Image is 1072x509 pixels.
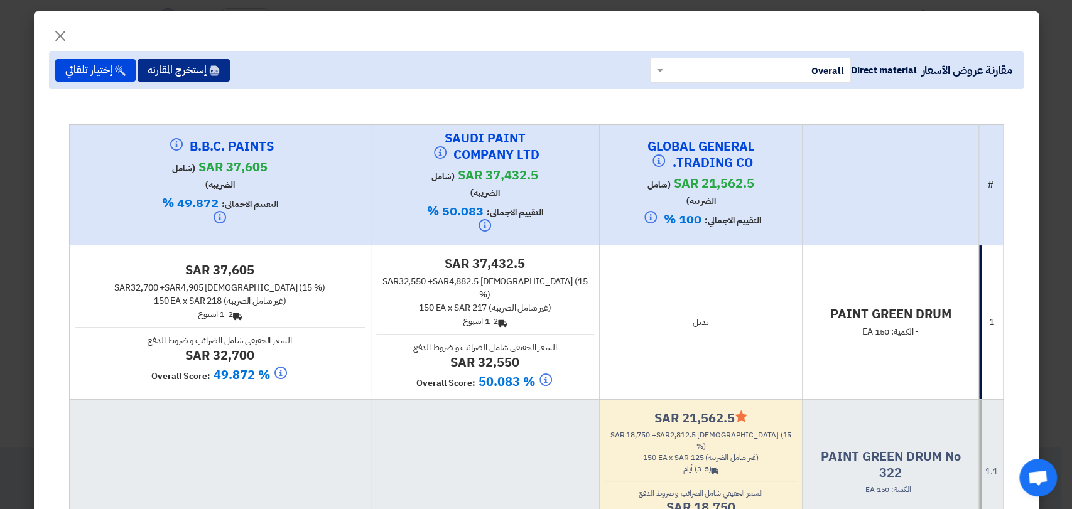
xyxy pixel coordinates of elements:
span: (شامل الضريبه) [172,162,235,191]
span: (شامل الضريبه) [647,178,716,208]
span: EA x [170,294,187,308]
th: # [978,124,1003,245]
span: sar [165,281,181,294]
span: مقارنة عروض الأسعار [921,62,1012,78]
span: sar 21,562.5 [674,174,754,193]
span: × [53,16,68,54]
span: التقييم الاجمالي: [705,214,761,227]
span: - الكمية: 150 EA [862,325,919,338]
div: (3-5) أيام [605,463,797,474]
span: EA x [658,452,673,463]
span: (غير شامل الضريبه) [224,294,286,308]
span: (شامل الضريبه) [431,170,500,200]
span: sar [656,429,670,441]
div: 18,750 + 2,812.5 [DEMOGRAPHIC_DATA] (15 %) [605,429,797,452]
span: EA x [435,301,452,314]
td: 1 [978,245,1003,399]
h4: sar 37,605 [75,262,365,278]
span: sar 218 [189,294,222,308]
h4: sar 37,432.5 [376,255,594,272]
span: 150 [154,294,169,308]
h4: GLOBAL GENERAL TRADING CO. [638,138,764,172]
h4: SAUDI PAINT COMPANY LTD [422,130,548,164]
span: التقييم الاجمالي: [222,198,278,211]
span: sar 37,605 [198,158,268,176]
div: 1-2 اسبوع [376,314,594,328]
div: 32,550 + 4,882.5 [DEMOGRAPHIC_DATA] (15 %) [376,275,594,301]
span: 150 [419,301,434,314]
h4: PAINT GREEN DRUM No 322 [808,448,973,481]
span: sar 125 [674,452,703,463]
span: السعر الحقيقي شامل الضرائب و ضروط الدفع [148,334,291,347]
span: (غير شامل الضريبه) [705,452,758,463]
h4: sar 21,562.5 [605,410,797,426]
span: 50.083 % [427,201,484,220]
h4: sar 32,550 [376,354,594,370]
span: (غير شامل الضريبه) [489,301,551,314]
button: إختيار تلقائي [55,59,136,82]
h4: sar 32,700 [75,347,365,363]
span: - الكمية: 150 EA [865,484,916,495]
span: Overall Score: [151,370,210,383]
span: Direct material [851,63,917,77]
div: بديل [605,316,797,329]
span: 49.872 % [214,365,270,384]
span: sar [433,275,449,288]
span: Overall Score: [416,377,475,390]
span: السعر الحقيقي شامل الضرائب و ضروط الدفع [413,341,557,354]
span: sar 217 [454,301,487,314]
span: sar 37,432.5 [458,166,538,185]
span: التقييم الاجمالي: [487,206,543,219]
h4: PAINT GREEN DRUM [808,306,973,322]
span: sar [114,281,131,294]
button: Close [43,20,78,45]
span: 150 [643,452,656,463]
span: 100 % [664,210,701,228]
span: السعر الحقيقي شامل الضرائب و ضروط الدفع [639,488,762,499]
a: Open chat [1019,459,1057,496]
span: 50.083 % [479,372,535,391]
span: 49.872 % [162,193,219,212]
h4: B.B.C. PAINTS [157,138,283,156]
button: إستخرج المقارنه [138,59,230,82]
span: sar [382,275,399,288]
span: sar [610,429,625,441]
div: 32,700 + 4,905 [DEMOGRAPHIC_DATA] (15 %) [75,281,365,294]
div: 1-2 اسبوع [75,308,365,321]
